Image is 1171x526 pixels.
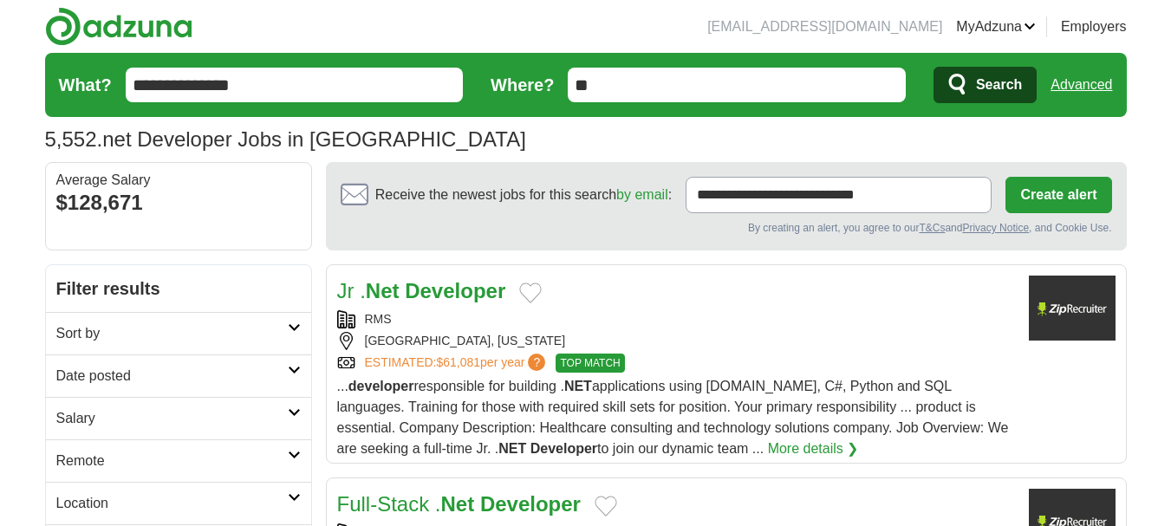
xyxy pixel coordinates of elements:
a: MyAdzuna [956,16,1036,37]
span: ... responsible for building . applications using [DOMAIN_NAME], C#, Python and SQL languages. Tr... [337,379,1009,456]
button: Add to favorite jobs [595,496,617,516]
a: Date posted [46,354,311,397]
label: What? [59,72,112,98]
strong: Developer [480,492,581,516]
h2: Sort by [56,323,288,344]
h2: Date posted [56,366,288,386]
div: By creating an alert, you agree to our and , and Cookie Use. [341,220,1112,236]
strong: NET [498,441,526,456]
strong: developer [348,379,414,393]
a: More details ❯ [768,438,859,459]
strong: Net [441,492,475,516]
a: Privacy Notice [962,222,1029,234]
span: ? [528,354,545,371]
h2: Salary [56,408,288,429]
a: Sort by [46,312,311,354]
li: [EMAIL_ADDRESS][DOMAIN_NAME] [707,16,942,37]
a: Remote [46,439,311,482]
span: TOP MATCH [556,354,624,373]
h2: Filter results [46,265,311,312]
label: Where? [491,72,554,98]
strong: Developer [530,441,597,456]
a: Advanced [1051,68,1112,102]
span: Search [976,68,1022,102]
h1: .net Developer Jobs in [GEOGRAPHIC_DATA] [45,127,526,151]
h2: Location [56,493,288,514]
h2: Remote [56,451,288,471]
div: [GEOGRAPHIC_DATA], [US_STATE] [337,332,1015,350]
strong: Developer [405,279,505,302]
div: RMS [337,310,1015,328]
span: 5,552 [45,124,97,155]
strong: NET [564,379,592,393]
div: $128,671 [56,187,301,218]
a: T&Cs [919,222,945,234]
a: ESTIMATED:$61,081per year? [365,354,550,373]
a: by email [616,187,668,202]
a: Jr .Net Developer [337,279,506,302]
a: Location [46,482,311,524]
button: Create alert [1005,177,1111,213]
img: Adzuna logo [45,7,192,46]
span: Receive the newest jobs for this search : [375,185,672,205]
strong: Net [366,279,400,302]
span: $61,081 [436,355,480,369]
button: Add to favorite jobs [519,282,542,303]
a: Full-Stack .Net Developer [337,492,581,516]
div: Average Salary [56,173,301,187]
a: Salary [46,397,311,439]
a: Employers [1061,16,1127,37]
button: Search [934,67,1037,103]
img: Company logo [1029,276,1116,341]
